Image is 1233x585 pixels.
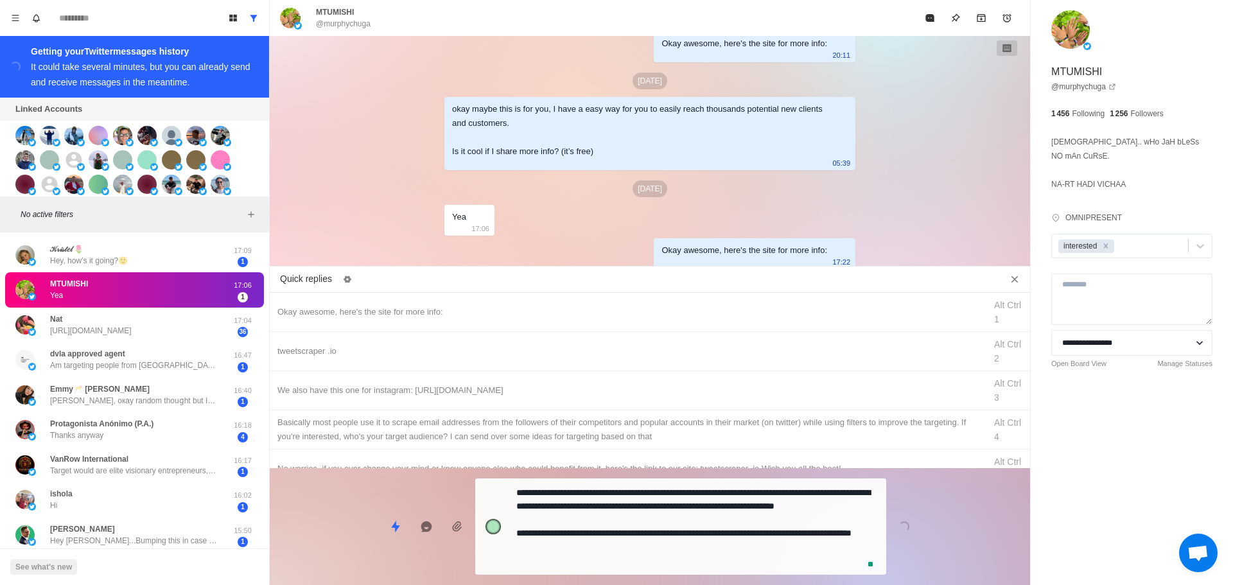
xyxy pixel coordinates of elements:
p: Following [1072,108,1105,119]
button: Add media [444,514,470,539]
span: 1 [238,397,248,407]
p: Thanks anyway [50,430,103,441]
img: picture [28,163,36,171]
img: picture [28,188,36,195]
img: picture [15,150,35,170]
img: picture [199,163,207,171]
p: @murphychuga [316,18,371,30]
div: We also have this one for instagram: [URL][DOMAIN_NAME] [277,383,977,397]
img: picture [15,280,35,299]
p: Linked Accounts [15,103,82,116]
img: picture [28,538,36,546]
button: Quick replies [383,514,408,539]
p: 16:47 [227,350,259,361]
img: picture [89,175,108,194]
img: picture [162,150,181,170]
img: picture [28,363,36,371]
div: okay maybe this is for you, I have a easy way for you to easily reach thousands potential new cli... [452,102,827,159]
img: picture [101,188,109,195]
img: picture [53,188,60,195]
div: Alt Ctrl 5 [994,455,1022,483]
p: 16:18 [227,420,259,431]
button: Reply with AI [414,514,439,539]
img: picture [137,126,157,145]
p: VanRow International [50,453,128,465]
p: 20:11 [832,48,850,62]
p: Hey, how’s it going?🙂 [50,255,128,266]
p: [URL][DOMAIN_NAME] [50,325,132,336]
img: picture [89,150,108,170]
img: picture [15,350,35,369]
button: Close quick replies [1004,269,1025,290]
a: @murphychuga [1051,81,1116,92]
span: 1 [238,467,248,477]
p: Followers [1131,108,1164,119]
img: picture [28,433,36,441]
img: picture [211,126,230,145]
img: picture [40,150,59,170]
div: Okay awesome, here's the site for more info: [661,243,827,258]
p: MTUMISHI [50,278,88,290]
div: No worries, if you ever change your mind or know anyone else who could benefit from it, here's th... [277,462,977,476]
img: picture [150,188,158,195]
img: picture [15,315,35,335]
img: picture [199,139,207,146]
div: Alt Ctrl 3 [994,376,1022,405]
img: picture [175,163,182,171]
img: picture [211,175,230,194]
span: 1 [238,502,248,512]
p: 16:40 [227,385,259,396]
button: Archive [968,5,994,31]
div: Okay awesome, here's the site for more info: [661,37,827,51]
div: Alt Ctrl 2 [994,337,1022,365]
img: picture [15,126,35,145]
button: See what's new [10,559,77,575]
p: 17:22 [832,255,850,269]
img: picture [280,8,301,28]
img: picture [15,490,35,509]
img: picture [294,22,302,30]
p: 𝒦𝓇𝒾𝓈𝓉𝑒𝓁 🌷 [50,243,83,255]
p: 17:06 [471,222,489,236]
p: Quick replies [280,272,332,286]
img: picture [64,175,83,194]
button: Notifications [26,8,46,28]
img: picture [150,163,158,171]
img: picture [101,163,109,171]
img: picture [15,175,35,194]
img: picture [15,525,35,545]
img: picture [15,385,35,405]
span: 4 [238,432,248,442]
p: MTUMISHI [1051,64,1102,80]
button: Show all conversations [243,8,264,28]
p: 17:04 [227,315,259,326]
img: picture [28,503,36,511]
p: Yea [50,290,63,301]
p: Protagonista Anónimo (P.A.) [50,418,153,430]
span: 1 [238,537,248,547]
img: picture [175,139,182,146]
img: picture [28,293,36,301]
img: picture [113,150,132,170]
button: Add filters [243,207,259,222]
img: picture [15,245,35,265]
p: 17:09 [227,245,259,256]
p: 16:17 [227,455,259,466]
button: Add reminder [994,5,1020,31]
p: OMNIPRESENT [1065,212,1122,223]
img: picture [137,175,157,194]
p: Am targeting people from [GEOGRAPHIC_DATA] [50,360,217,371]
img: picture [199,188,207,195]
img: picture [77,163,85,171]
button: Menu [5,8,26,28]
img: picture [126,139,134,146]
a: Manage Statuses [1157,358,1212,369]
div: Yea [452,210,466,224]
img: picture [77,139,85,146]
p: Target would are elite visionary entrepreneurs, investors, royalty, high end executives etc [50,465,217,476]
img: picture [223,188,231,195]
p: [DEMOGRAPHIC_DATA].. wHo JaH bLeSs NO mAn CuRsE. NA-RT HADI VICHAA [1051,135,1212,191]
button: Pin [943,5,968,31]
div: tweetscraper .io [277,344,977,358]
img: picture [137,150,157,170]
